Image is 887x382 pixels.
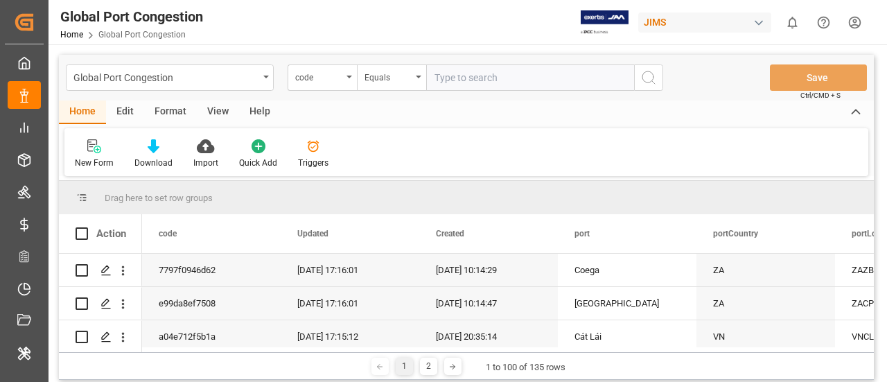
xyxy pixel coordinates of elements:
[558,320,696,353] div: Cát Lái
[197,101,239,124] div: View
[777,7,808,38] button: show 0 new notifications
[800,90,841,101] span: Ctrl/CMD + S
[558,254,696,286] div: Coega
[298,157,328,169] div: Triggers
[59,254,142,287] div: Press SPACE to select this row.
[281,320,419,353] div: [DATE] 17:15:12
[60,6,203,27] div: Global Port Congestion
[281,287,419,320] div: [DATE] 17:16:01
[60,30,83,40] a: Home
[634,64,663,91] button: search button
[239,101,281,124] div: Help
[59,101,106,124] div: Home
[419,320,558,353] div: [DATE] 20:35:14
[159,229,177,238] span: code
[295,68,342,84] div: code
[696,287,835,320] div: ZA
[142,320,281,353] div: a04e712f5b1a
[144,101,197,124] div: Format
[75,157,114,169] div: New Form
[426,64,634,91] input: Type to search
[59,287,142,320] div: Press SPACE to select this row.
[696,320,835,353] div: VN
[638,12,771,33] div: JIMS
[142,287,281,320] div: e99da8ef7508
[420,358,437,375] div: 2
[436,229,464,238] span: Created
[66,64,274,91] button: open menu
[357,64,426,91] button: open menu
[288,64,357,91] button: open menu
[134,157,173,169] div: Download
[581,10,629,35] img: Exertis%20JAM%20-%20Email%20Logo.jpg_1722504956.jpg
[770,64,867,91] button: Save
[486,361,565,374] div: 1 to 100 of 135 rows
[297,229,328,238] span: Updated
[574,229,590,238] span: port
[558,287,696,320] div: [GEOGRAPHIC_DATA]
[193,157,218,169] div: Import
[713,229,758,238] span: portCountry
[638,9,777,35] button: JIMS
[105,193,213,203] span: Drag here to set row groups
[808,7,839,38] button: Help Center
[419,254,558,286] div: [DATE] 10:14:29
[142,254,281,286] div: 7797f0946d62
[419,287,558,320] div: [DATE] 10:14:47
[696,254,835,286] div: ZA
[365,68,412,84] div: Equals
[281,254,419,286] div: [DATE] 17:16:01
[73,68,258,85] div: Global Port Congestion
[106,101,144,124] div: Edit
[96,227,126,240] div: Action
[59,320,142,354] div: Press SPACE to select this row.
[239,157,277,169] div: Quick Add
[396,358,413,375] div: 1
